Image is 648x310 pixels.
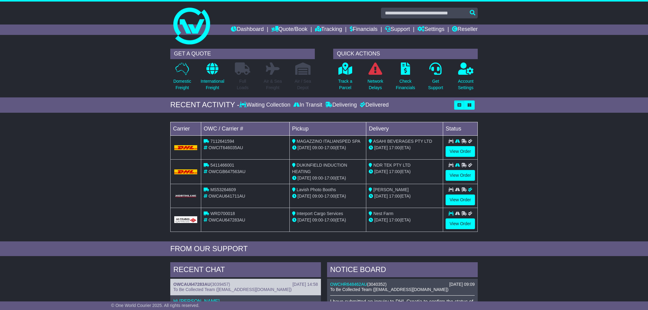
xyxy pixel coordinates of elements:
[174,169,197,174] img: DHL.png
[428,78,443,91] p: Get Support
[174,145,197,150] img: DHL.png
[366,122,443,135] td: Delivery
[312,145,323,150] span: 09:00
[209,145,243,150] span: OWCIT646035AU
[170,262,321,279] div: RECENT CHAT
[292,193,364,199] div: - (ETA)
[374,217,388,222] span: [DATE]
[170,244,478,253] div: FROM OUR SUPPORT
[417,25,444,35] a: Settings
[374,169,388,174] span: [DATE]
[338,78,352,91] p: Track a Parcel
[389,169,400,174] span: 17:00
[385,25,410,35] a: Support
[369,168,440,175] div: (ETA)
[449,282,475,287] div: [DATE] 09:09
[374,194,388,198] span: [DATE]
[358,102,389,108] div: Delivered
[210,187,236,192] span: MS53264609
[174,216,197,223] img: GetCarrierServiceLogo
[373,139,432,144] span: ASAHI BEVERAGES PTY LTD
[298,217,311,222] span: [DATE]
[209,169,246,174] span: OWCGB647563AU
[212,282,229,287] span: 3039457
[389,217,400,222] span: 17:00
[239,102,292,108] div: Waiting Collection
[292,282,318,287] div: [DATE] 14:58
[292,175,364,181] div: - (ETA)
[324,102,358,108] div: Delivering
[292,163,347,174] span: DUKINFIELD INDUCTION HEATING
[324,217,335,222] span: 17:00
[173,282,210,287] a: OWCAU647283AU
[446,170,475,181] a: View Order
[298,145,311,150] span: [DATE]
[458,78,474,91] p: Account Settings
[338,62,352,94] a: Track aParcel
[297,211,343,216] span: Interport Cargo Services
[173,298,318,304] p: Hi [PERSON_NAME],
[452,25,478,35] a: Reseller
[111,303,200,308] span: © One World Courier 2025. All rights reserved.
[231,25,264,35] a: Dashboard
[428,62,443,94] a: GetSupport
[292,217,364,223] div: - (ETA)
[200,62,224,94] a: InternationalFreight
[330,282,367,287] a: OWCHR648462AU
[264,78,282,91] p: Air & Sea Freight
[369,145,440,151] div: (ETA)
[201,122,290,135] td: OWC / Carrier #
[312,217,323,222] span: 09:00
[373,187,409,192] span: [PERSON_NAME]
[235,78,250,91] p: Full Loads
[367,78,383,91] p: Network Delays
[298,194,311,198] span: [DATE]
[210,139,234,144] span: 7112641594
[298,176,311,180] span: [DATE]
[289,122,366,135] td: Pickup
[173,62,191,94] a: DomesticFreight
[458,62,474,94] a: AccountSettings
[210,163,234,168] span: 5411466001
[312,194,323,198] span: 09:00
[369,193,440,199] div: (ETA)
[171,122,201,135] td: Carrier
[170,49,315,59] div: GET A QUOTE
[210,211,235,216] span: WRD700018
[173,78,191,91] p: Domestic Freight
[292,102,324,108] div: In Transit
[201,78,224,91] p: International Freight
[312,176,323,180] span: 09:00
[443,122,478,135] td: Status
[367,62,383,94] a: NetworkDelays
[271,25,307,35] a: Quote/Book
[396,78,415,91] p: Check Financials
[295,78,311,91] p: Air / Sea Depot
[389,145,400,150] span: 17:00
[330,282,475,287] div: ( )
[327,262,478,279] div: NOTICE BOARD
[446,218,475,229] a: View Order
[368,282,385,287] span: 3040352
[173,287,292,292] span: To Be Collected Team ([EMAIL_ADDRESS][DOMAIN_NAME])
[297,187,336,192] span: Lavish Photo Booths
[373,163,410,168] span: NDR TEK PTY LTD
[373,211,393,216] span: Nest Farm
[324,145,335,150] span: 17:00
[446,146,475,157] a: View Order
[324,176,335,180] span: 17:00
[350,25,378,35] a: Financials
[173,282,318,287] div: ( )
[315,25,342,35] a: Tracking
[446,195,475,205] a: View Order
[333,49,478,59] div: QUICK ACTIONS
[292,145,364,151] div: - (ETA)
[209,194,245,198] span: OWCAU641711AU
[170,100,239,109] div: RECENT ACTIVITY -
[174,194,197,198] img: GetCarrierServiceLogo
[330,287,448,292] span: To Be Collected Team ([EMAIL_ADDRESS][DOMAIN_NAME])
[209,217,245,222] span: OWCAU647283AU
[374,145,388,150] span: [DATE]
[324,194,335,198] span: 17:00
[389,194,400,198] span: 17:00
